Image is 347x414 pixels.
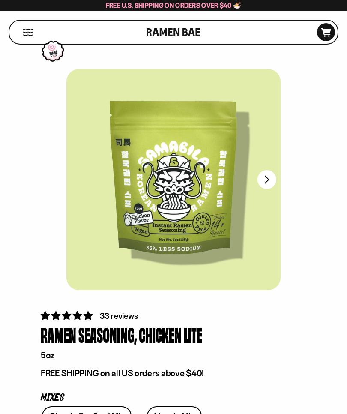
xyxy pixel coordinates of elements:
[184,322,202,348] div: Lite
[41,394,306,402] p: Mixes
[106,1,242,9] span: Free U.S. Shipping on Orders over $40 🍜
[41,322,76,348] div: Ramen
[139,322,182,348] div: Chicken
[78,322,137,348] div: Seasoning,
[41,350,306,361] p: 5oz
[100,311,138,321] span: 33 reviews
[257,170,276,189] button: Next
[41,310,94,321] span: 5.00 stars
[22,29,34,36] button: Mobile Menu Trigger
[41,368,306,379] p: FREE SHIPPING on all US orders above $40!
